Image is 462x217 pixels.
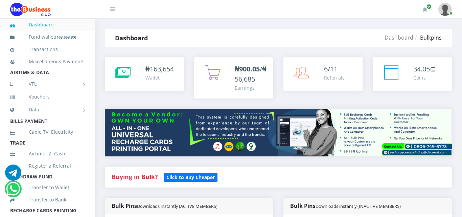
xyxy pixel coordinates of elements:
div: ⊆ [413,64,436,74]
a: Transactions [10,42,85,57]
small: Downloads instantly (INACTIVE MEMBERS) [316,203,401,209]
img: User [438,3,452,16]
a: Transfer to Wallet [10,180,85,195]
div: Wallet [145,74,174,81]
span: /₦56,685 [235,64,267,84]
small: [ ] [55,35,76,40]
li: Bulkpins [413,34,442,42]
a: Vouchers [10,89,85,105]
a: 6/11 Referrals [283,57,363,91]
small: Downloads instantly (ACTIVE MEMBERS) [137,203,217,209]
b: Click to Buy Cheaper [166,174,215,180]
div: Coins [413,74,436,81]
a: Chat for support [5,170,21,181]
a: ₦900.05/₦56,685 Earnings [194,57,273,99]
a: VTU [10,75,85,92]
b: ₦900.05 [235,64,260,73]
span: Renew/Upgrade Subscription [426,4,432,9]
span: 163,654 [150,64,174,73]
img: multitenant_rcp.png [105,109,452,156]
a: Airtime -2- Cash [10,146,85,161]
div: ₦ [145,64,174,74]
strong: Bulk Pins [290,202,401,210]
strong: Buying in Bulk? [112,173,158,181]
span: 6/11 [324,64,338,73]
a: Register a Referral [10,158,85,174]
img: Logo [10,3,51,16]
a: Dashboard [10,17,85,32]
a: Miscellaneous Payments [10,54,85,69]
div: Earnings [235,84,267,91]
a: Click to Buy Cheaper [164,173,217,181]
strong: Bulk Pins [112,202,217,210]
a: Dashboard [385,34,413,41]
i: Renew/Upgrade Subscription [422,7,428,12]
a: Chat for support [6,186,20,197]
span: 34.05 [413,64,430,73]
strong: Dashboard [115,34,148,42]
div: Referrals [324,74,345,81]
a: Transfer to Bank [10,192,85,208]
a: Fund wallet[163,653.90] [10,29,85,45]
a: Cable TV, Electricity [10,124,85,140]
a: ₦163,654 Wallet [105,57,184,91]
b: 163,653.90 [56,35,75,40]
a: Data [10,101,85,118]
